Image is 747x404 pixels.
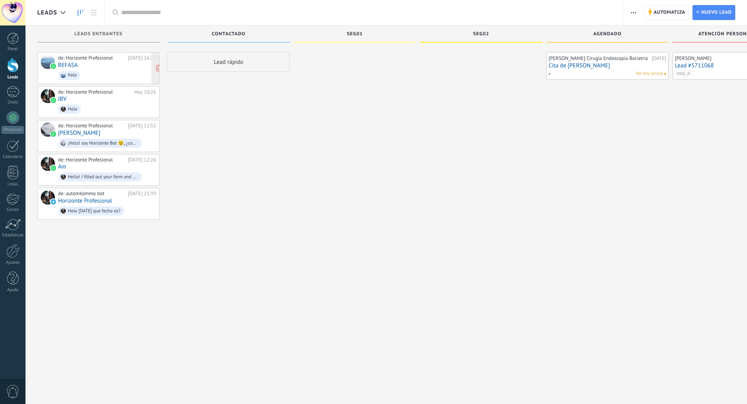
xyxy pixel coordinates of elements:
[68,208,120,214] div: Hola [DATE] que fecha es?
[167,52,290,72] div: Lead rápido
[2,288,24,293] div: Ayuda
[2,207,24,212] div: Correo
[652,55,666,62] div: [DATE]
[674,70,692,77] span: stop_ai
[75,31,123,37] span: Leads Entrantes
[51,98,56,103] img: waba.svg
[171,31,286,38] div: Contactado
[58,96,67,102] a: JBV
[41,89,55,103] div: JBV
[51,63,56,69] img: waba.svg
[41,123,55,137] div: David
[58,123,125,129] div: de: Horizonte Profesional
[134,89,156,95] div: Hoy 10:26
[68,174,138,180] div: Hello! I filled out your form and would like to know more about your business. email: [EMAIL_ADDR...
[68,107,77,112] div: Hola
[58,197,112,204] a: Horizonte Profesional
[58,190,125,197] div: de: automkommo bot
[51,199,56,205] img: telegram-sm.svg
[654,5,685,20] span: Automatiza
[347,31,363,37] span: SEG01
[128,157,156,163] div: [DATE] 12:26
[51,131,56,137] img: waba.svg
[2,47,24,52] div: Panel
[41,55,55,69] div: REFASA
[644,5,689,20] a: Automatiza
[628,5,639,20] button: Más
[636,70,663,77] span: No hay tareas
[2,233,24,238] div: Estadísticas
[41,157,55,171] div: Am
[128,123,156,129] div: [DATE] 12:52
[2,182,24,187] div: Listas
[701,5,732,20] span: Nuevo lead
[41,31,156,38] div: Leads Entrantes
[128,55,156,61] div: [DATE] 16:26
[37,9,57,16] span: Leads
[692,5,735,20] a: Nuevo lead
[298,31,412,38] div: SEG01
[58,55,125,61] div: de: Horizonte Profesional
[51,165,56,171] img: waba.svg
[2,154,24,159] div: Calendario
[58,157,125,163] div: de: Horizonte Profesional
[128,190,156,197] div: [DATE] 21:39
[473,31,489,37] span: SEG02
[68,72,76,78] div: hola
[41,190,55,205] div: Horizonte Profesional
[550,31,665,38] div: Agendado
[87,5,100,20] a: Lista
[74,5,87,20] a: Leads
[2,75,24,80] div: Leads
[549,62,666,69] a: Cita de [PERSON_NAME]
[58,62,78,69] a: REFASA
[424,31,538,38] div: SEG02
[664,73,666,75] span: No hay nada asignado
[212,31,245,37] span: Contactado
[58,130,100,136] a: [PERSON_NAME]
[2,126,24,134] div: WhatsApp
[593,31,622,37] span: Agendado
[2,260,24,265] div: Ajustes
[2,100,24,105] div: Chats
[68,141,138,146] div: ¡Hola! soy Horizonte Bot 😉, ¿con quién tengo el gusto?
[549,55,650,62] div: [PERSON_NAME] Cirugía Endoscopía Bariatría
[58,89,131,95] div: de: Horizonte Profesional
[58,163,66,170] a: Am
